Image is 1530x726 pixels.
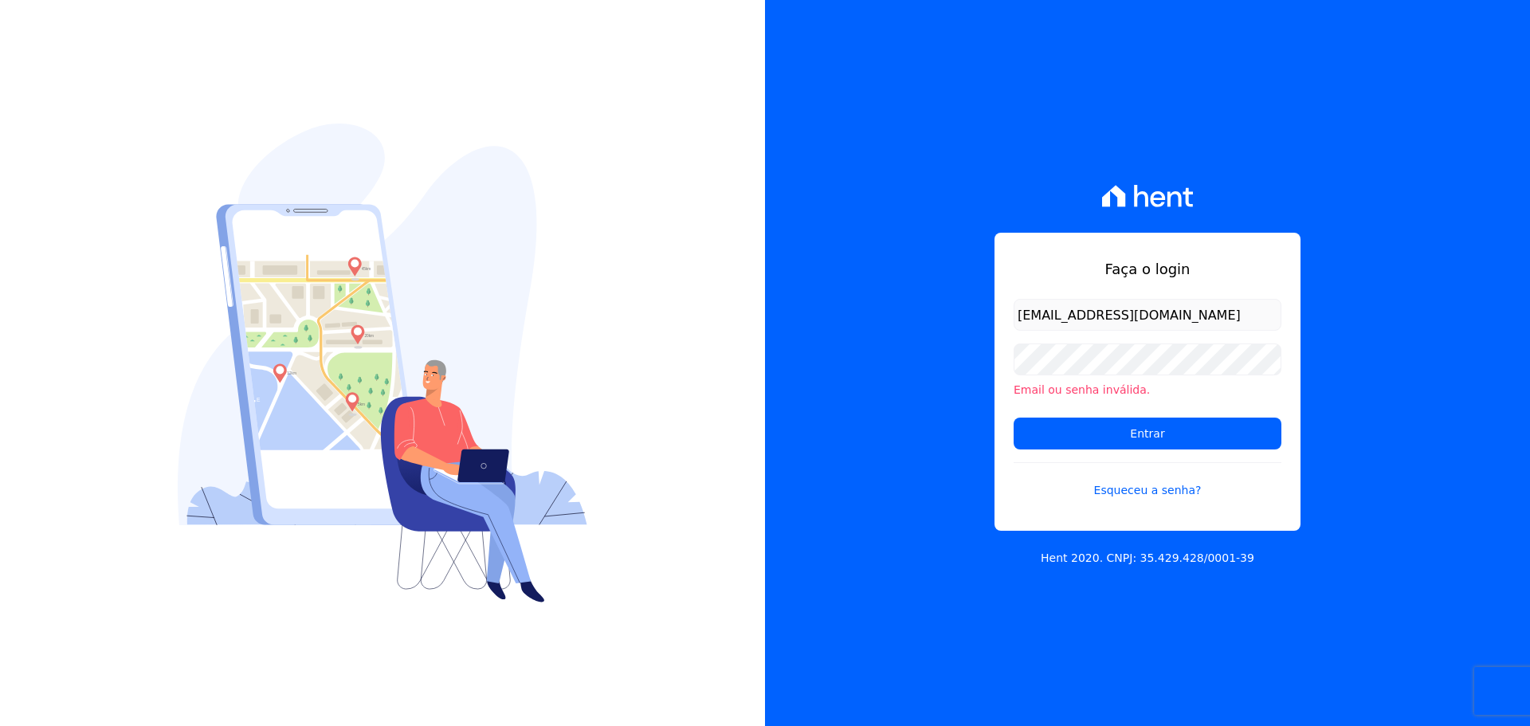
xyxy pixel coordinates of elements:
[1014,299,1281,331] input: Email
[1014,382,1281,398] li: Email ou senha inválida.
[1014,462,1281,499] a: Esqueceu a senha?
[1014,258,1281,280] h1: Faça o login
[1014,418,1281,449] input: Entrar
[1041,550,1254,567] p: Hent 2020. CNPJ: 35.429.428/0001-39
[178,124,587,602] img: Login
